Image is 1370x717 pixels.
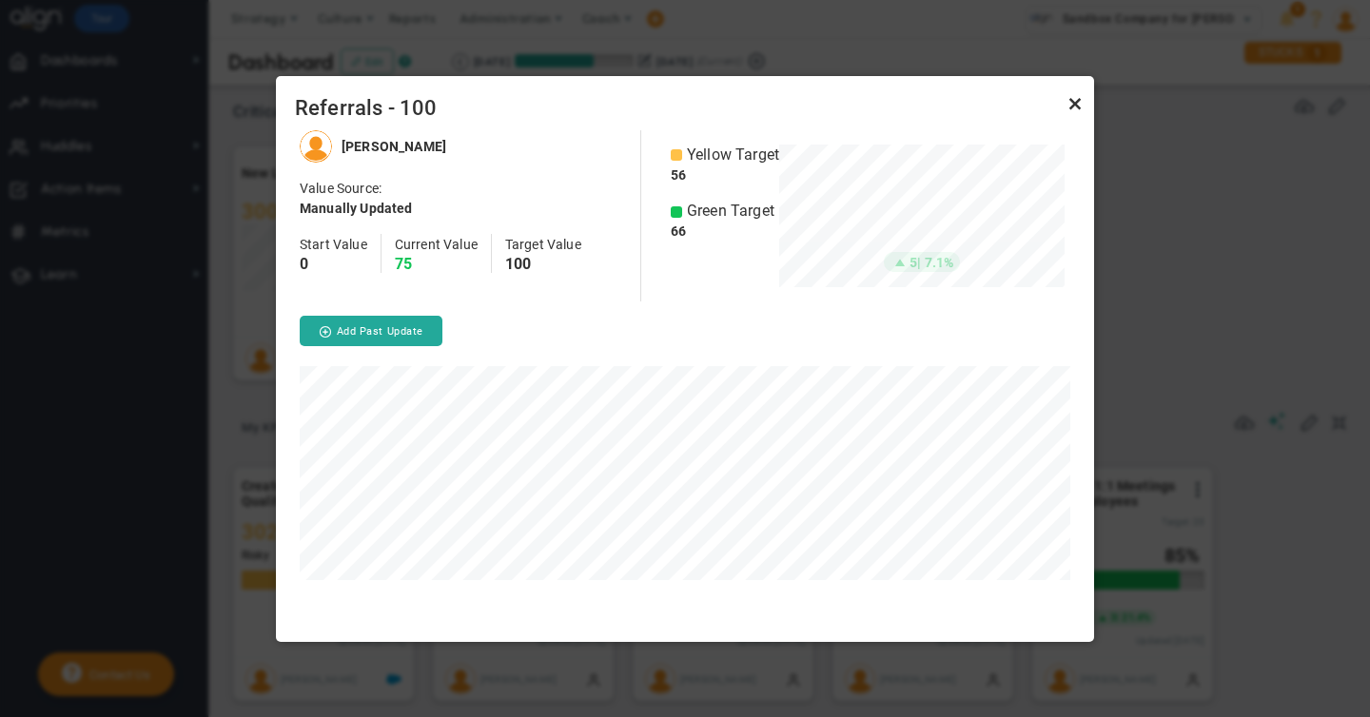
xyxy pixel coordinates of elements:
[300,181,382,196] span: Value Source:
[300,200,413,217] h4: Manually Updated
[300,237,367,252] span: Start Value
[300,256,367,273] h4: 0
[295,95,1075,122] span: Referrals - 100
[505,256,581,273] h4: 100
[687,201,774,223] span: Green Target
[300,316,442,346] button: Add Past Update
[671,166,779,184] h4: 56
[395,237,478,252] span: Current Value
[1064,93,1086,116] a: Close
[687,145,779,166] span: Yellow Target
[395,256,478,273] h4: 75
[342,138,446,155] h4: [PERSON_NAME]
[300,130,332,163] img: Katie Williams
[671,223,779,240] h4: 66
[505,237,581,252] span: Target Value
